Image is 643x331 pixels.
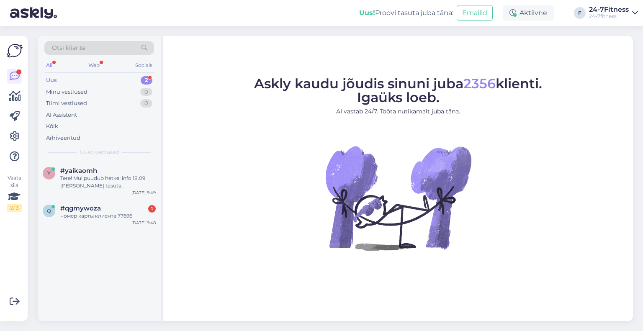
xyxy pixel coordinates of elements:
img: Askly Logo [7,43,23,59]
div: 24-7Fitness [589,6,629,13]
div: 2 / 3 [7,204,22,212]
div: Proovi tasuta juba täna: [359,8,453,18]
div: 0 [140,99,152,108]
div: Tiimi vestlused [46,99,87,108]
span: Otsi kliente [52,44,85,52]
div: Arhiveeritud [46,134,80,142]
div: Uus [46,76,57,85]
span: 2356 [463,75,496,92]
span: Uued vestlused [80,149,119,156]
div: Minu vestlused [46,88,87,96]
div: Tere! Mul puudub hetkel info 18.09 [PERSON_NAME] tasuta ringtreeningu kohta. Edastan Teie küsimus... [60,174,156,190]
div: [DATE] 9:48 [131,220,156,226]
div: [DATE] 9:49 [131,190,156,196]
div: F [574,7,586,19]
div: AI Assistent [46,111,77,119]
div: Web [87,60,101,71]
span: #yaikaomh [60,167,97,174]
span: #qgmywoza [60,205,101,212]
div: Vaata siia [7,174,22,212]
button: Emailid [457,5,493,21]
a: 24-7Fitness24-7fitness [589,6,638,20]
div: Socials [134,60,154,71]
div: All [44,60,54,71]
div: 1 [148,205,156,213]
div: Aktiivne [503,5,554,21]
div: 24-7fitness [589,13,629,20]
b: Uus! [359,9,375,17]
div: номер карты клиента 77696 [60,212,156,220]
p: AI vastab 24/7. Tööta nutikamalt juba täna. [254,107,542,116]
div: 0 [140,88,152,96]
img: No Chat active [323,123,473,273]
div: 2 [141,76,152,85]
div: Kõik [46,122,58,131]
span: Askly kaudu jõudis sinuni juba klienti. Igaüks loeb. [254,75,542,105]
span: y [47,170,51,176]
span: q [47,208,51,214]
